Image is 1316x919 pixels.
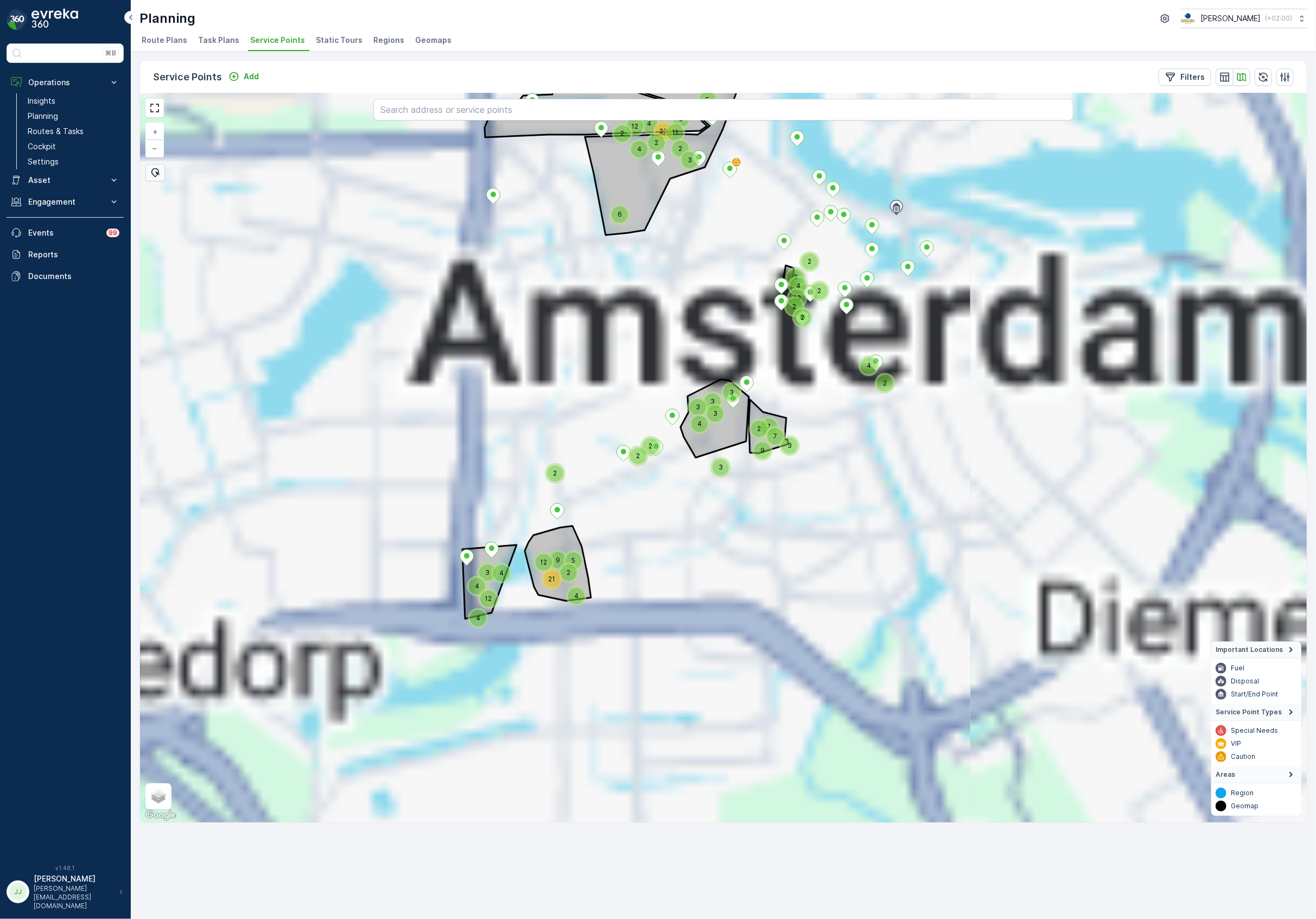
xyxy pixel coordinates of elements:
div: 12 [480,591,487,597]
div: 11 [667,124,683,141]
p: [PERSON_NAME] [34,873,114,884]
div: 21 [544,571,560,587]
p: Service Points [153,69,222,85]
p: Disposal [1231,677,1259,686]
button: Filters [1159,68,1211,86]
div: 3 [781,438,798,454]
p: Geomap [1231,802,1258,810]
img: logo [7,9,28,30]
span: Static Tours [316,35,363,46]
div: 2 [802,253,808,260]
div: 2 [614,125,631,142]
div: 23 [656,123,662,130]
div: 4 [470,610,476,617]
div: 4 [493,565,510,581]
div: 2 [630,448,637,454]
div: 9 [754,442,761,449]
summary: Important Locations [1211,642,1301,658]
div: 3 [713,459,729,476]
button: Asset [7,169,124,191]
div: 21 [544,571,550,578]
div: 2 [643,438,659,454]
p: Planning [28,111,58,122]
div: 2 [547,465,554,472]
div: 2 [786,299,803,315]
div: 4 [568,588,575,594]
div: 4 [691,416,708,432]
div: 6 [612,206,618,213]
div: 12 [627,118,633,125]
div: 12 [536,554,552,571]
img: basis-logo_rgb2x.png [1180,12,1196,24]
span: v 1.48.1 [7,865,124,871]
span: Geomaps [415,35,452,46]
div: 2 [672,141,679,147]
a: Insights [23,93,124,109]
p: VIP [1231,739,1241,748]
div: 3 [781,438,788,444]
div: 4 [691,416,698,422]
div: 3 [787,269,804,286]
div: 3 [707,405,714,412]
div: 2 [786,299,793,305]
div: 7 [767,428,774,435]
div: 2 [643,438,649,445]
a: Planning [23,109,124,124]
span: Service Point Types [1216,708,1282,717]
div: 4 [493,565,500,572]
div: 2 [561,565,567,571]
div: 2 [614,125,621,132]
div: 4 [631,141,638,148]
div: 2 [630,448,646,464]
div: 4 [568,588,584,604]
p: [PERSON_NAME] [1200,13,1261,24]
a: View Fullscreen [147,100,163,116]
div: 2 [802,253,818,270]
div: 4 [469,578,475,585]
span: Regions [373,35,404,46]
div: 2 [877,375,883,382]
input: Search address or service points [373,99,1073,121]
p: Documents [28,271,119,282]
p: Insights [28,96,55,106]
div: 9 [754,442,771,459]
a: Zoom Out [147,140,163,156]
p: Settings [28,156,59,167]
div: 3 [690,399,696,405]
div: 7 [761,419,777,435]
span: Service Points [250,35,305,46]
summary: Areas [1211,766,1301,783]
div: 4 [790,278,797,284]
div: 9 [550,552,556,559]
a: Reports [7,244,124,265]
p: Region [1231,789,1254,797]
button: Engagement [7,191,124,213]
span: − [152,143,158,153]
div: 4 [469,578,485,594]
p: Cockpit [28,141,56,152]
span: Route Plans [142,35,187,46]
span: + [152,127,157,136]
div: Bulk Select [145,164,165,181]
img: logo_dark-DEwI_e13.png [31,9,78,30]
div: 4 [470,610,486,626]
p: Events [28,227,100,238]
div: 3 [479,565,495,581]
div: 2 [794,309,801,316]
div: 2 [547,465,563,481]
div: 2 [672,141,689,157]
div: 3 [723,384,730,391]
p: ( +02:00 ) [1265,14,1292,23]
div: 3 [723,384,740,401]
p: 99 [109,229,117,237]
div: 13 [789,290,805,306]
p: Operations [28,77,102,88]
span: Important Locations [1216,645,1283,654]
span: Task Plans [198,35,239,46]
p: Reports [28,249,119,260]
div: 2 [811,283,818,289]
div: 3 [704,394,711,400]
a: Routes & Tasks [23,124,124,139]
a: Settings [23,154,124,169]
div: 4 [790,278,806,294]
